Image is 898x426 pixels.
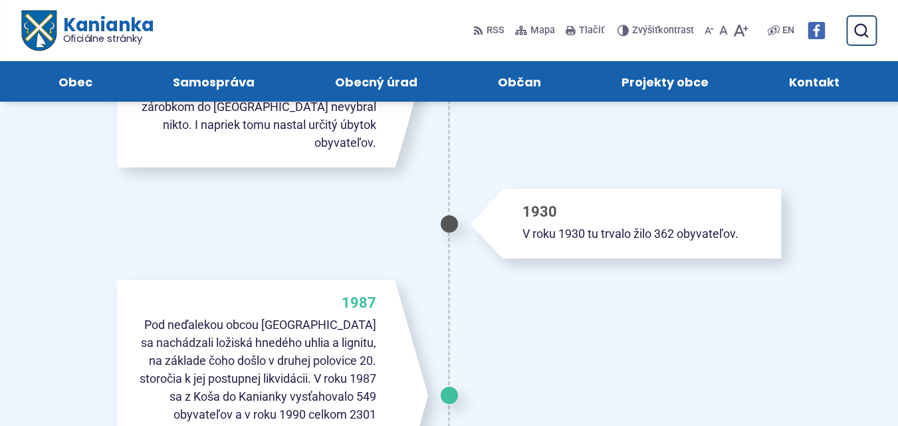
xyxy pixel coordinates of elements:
[594,61,735,102] a: Projekty obce
[530,23,555,39] span: Mapa
[21,11,56,51] img: Prejsť na domovskú stránku
[56,16,153,44] span: Kanianka
[146,61,282,102] a: Samospráva
[780,23,797,39] a: EN
[563,17,607,45] button: Tlačiť
[133,296,376,310] p: 1987
[308,61,445,102] a: Obecný úrad
[617,17,697,45] button: Zvýšiťkontrast
[487,23,505,39] span: RSS
[632,25,694,37] span: kontrast
[21,11,154,51] a: Logo Kanianka, prejsť na domovskú stránku.
[762,61,866,102] a: Kontakt
[789,61,840,102] span: Kontakt
[782,23,794,39] span: EN
[522,205,766,219] p: 1930
[512,17,558,45] a: Mapa
[58,61,92,102] span: Obec
[632,25,658,36] span: Zvýšiť
[522,225,766,243] p: V roku 1930 tu trvalo žilo 362 obyvateľov.
[808,22,825,39] img: Prejsť na Facebook stránku
[717,17,730,45] button: Nastaviť pôvodnú veľkosť písma
[498,61,541,102] span: Občan
[579,25,604,37] span: Tlačiť
[32,61,120,102] a: Obec
[173,61,255,102] span: Samospráva
[702,17,717,45] button: Zmenšiť veľkosť písma
[621,61,709,102] span: Projekty obce
[473,17,507,45] a: RSS
[335,61,417,102] span: Obecný úrad
[62,34,154,43] span: Oficiálne stránky
[471,61,568,102] a: Občan
[730,17,751,45] button: Zväčšiť veľkosť písma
